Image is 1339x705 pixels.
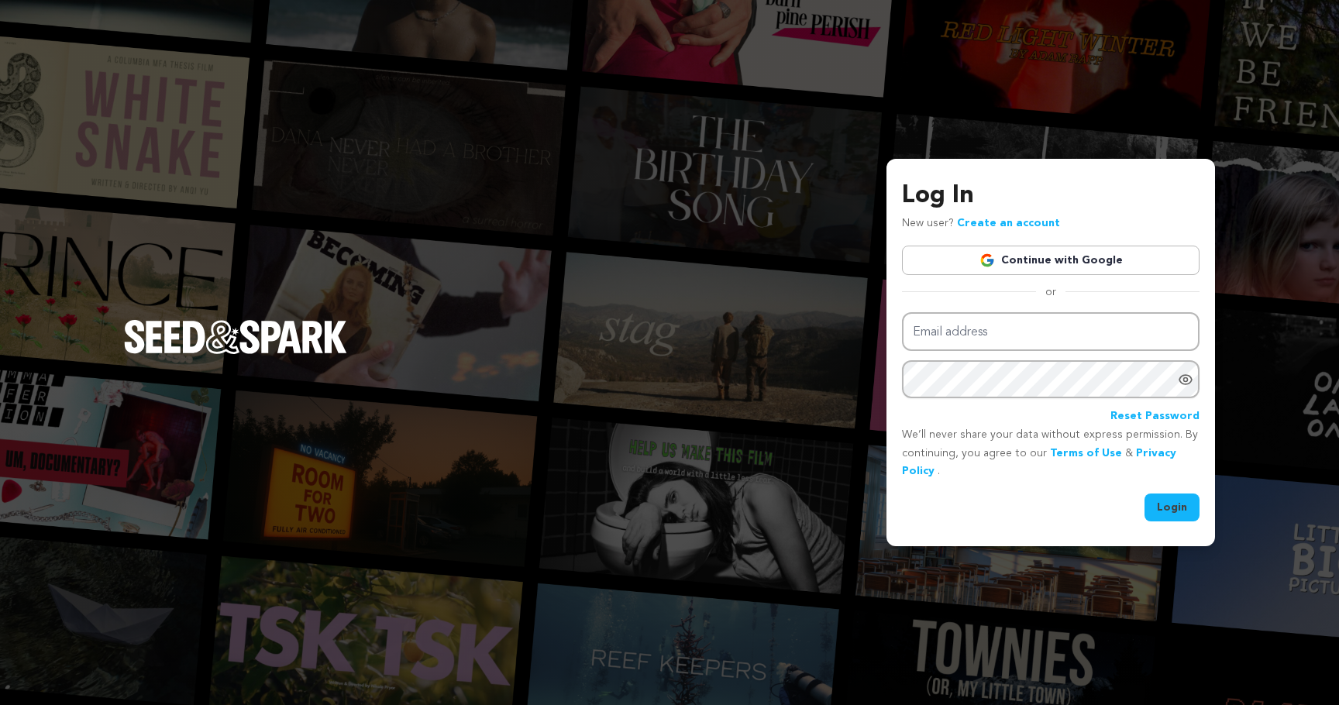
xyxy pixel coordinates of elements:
[1110,408,1200,426] a: Reset Password
[902,215,1060,233] p: New user?
[1178,372,1193,387] a: Show password as plain text. Warning: this will display your password on the screen.
[902,246,1200,275] a: Continue with Google
[902,312,1200,352] input: Email address
[1036,284,1065,300] span: or
[124,320,347,354] img: Seed&Spark Logo
[1050,448,1122,459] a: Terms of Use
[124,320,347,385] a: Seed&Spark Homepage
[902,177,1200,215] h3: Log In
[957,218,1060,229] a: Create an account
[979,253,995,268] img: Google logo
[902,426,1200,481] p: We’ll never share your data without express permission. By continuing, you agree to our & .
[1145,493,1200,521] button: Login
